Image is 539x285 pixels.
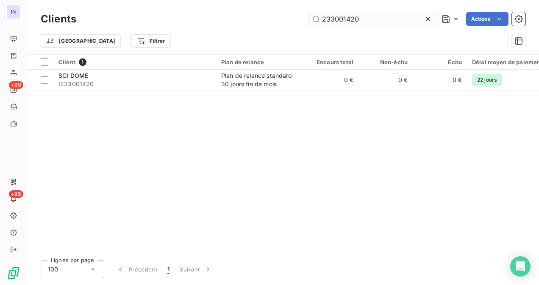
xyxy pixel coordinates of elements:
span: +99 [9,190,23,198]
h3: Clients [41,11,76,27]
button: Suivant [175,260,217,278]
div: Plan de relance [221,59,299,66]
div: Plan de relance standard 30 jours fin de mois [221,71,299,88]
div: IN [7,5,20,19]
img: Logo LeanPay [7,266,20,280]
div: Échu [418,59,462,66]
button: 1 [162,260,175,278]
button: Précédent [111,260,162,278]
span: SCI DOME [58,72,88,79]
td: 0 € [358,70,413,90]
input: Rechercher [308,12,436,26]
div: Non-échu [364,59,408,66]
button: Actions [466,12,508,26]
td: 0 € [413,70,467,90]
span: 100 [48,265,58,274]
div: Encours total [309,59,353,66]
button: [GEOGRAPHIC_DATA] [41,34,121,48]
span: +99 [9,81,23,89]
span: 1 [167,265,169,274]
span: 22 jours [472,74,502,86]
span: Client [58,59,75,66]
div: Open Intercom Messenger [510,256,531,277]
span: I233001420 [58,80,211,88]
button: Filtrer [131,34,170,48]
span: 1 [79,58,86,66]
td: 0 € [304,70,358,90]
